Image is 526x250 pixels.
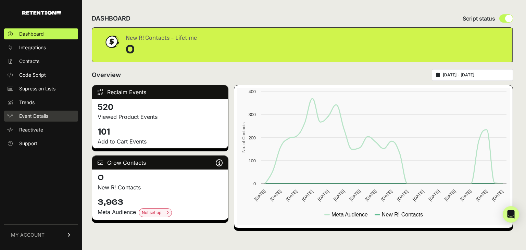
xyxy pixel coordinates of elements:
text: [DATE] [380,189,393,202]
span: Event Details [19,113,48,120]
h2: Overview [92,70,121,80]
text: [DATE] [475,189,488,202]
a: MY ACCOUNT [4,224,78,245]
text: New R! Contacts [382,212,423,217]
text: [DATE] [348,189,362,202]
span: Support [19,140,37,147]
h4: 101 [98,126,223,137]
text: 300 [249,112,256,117]
a: Trends [4,97,78,108]
text: [DATE] [459,189,473,202]
span: Script status [463,14,495,23]
text: [DATE] [491,189,504,202]
a: Supression Lists [4,83,78,94]
h4: 520 [98,102,223,113]
text: 200 [249,135,256,140]
span: Contacts [19,58,39,65]
text: Meta Audience [331,212,368,217]
text: [DATE] [364,189,378,202]
text: [DATE] [428,189,441,202]
span: MY ACCOUNT [11,232,45,238]
span: Code Script [19,72,46,78]
a: Code Script [4,70,78,80]
div: Grow Contacts [92,156,228,170]
a: Event Details [4,111,78,122]
text: [DATE] [396,189,409,202]
img: Retention.com [22,11,61,15]
text: 0 [253,181,256,186]
text: [DATE] [317,189,330,202]
a: Support [4,138,78,149]
text: [DATE] [301,189,314,202]
text: 100 [249,158,256,163]
div: New R! Contacts - Lifetime [126,33,197,43]
span: Integrations [19,44,46,51]
text: [DATE] [443,189,457,202]
h4: 3,963 [98,197,223,208]
div: Meta Audience [98,208,223,217]
a: Reactivate [4,124,78,135]
p: New R! Contacts [98,183,223,191]
span: Trends [19,99,35,106]
p: Add to Cart Events [98,137,223,146]
a: Contacts [4,56,78,67]
span: Dashboard [19,30,44,37]
text: [DATE] [412,189,425,202]
text: [DATE] [253,189,267,202]
div: Open Intercom Messenger [503,206,519,223]
text: No. of Contacts [241,122,246,152]
img: dollar-coin-05c43ed7efb7bc0c12610022525b4bbbb207c7efeef5aecc26f025e68dcafac9.png [103,33,120,50]
text: 400 [249,89,256,94]
text: [DATE] [333,189,346,202]
text: [DATE] [285,189,298,202]
div: Reclaim Events [92,85,228,99]
h4: 0 [98,172,223,183]
p: Viewed Product Events [98,113,223,121]
a: Dashboard [4,28,78,39]
h2: DASHBOARD [92,14,130,23]
text: [DATE] [269,189,283,202]
div: 0 [126,43,197,57]
span: Supression Lists [19,85,55,92]
span: Reactivate [19,126,43,133]
a: Integrations [4,42,78,53]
